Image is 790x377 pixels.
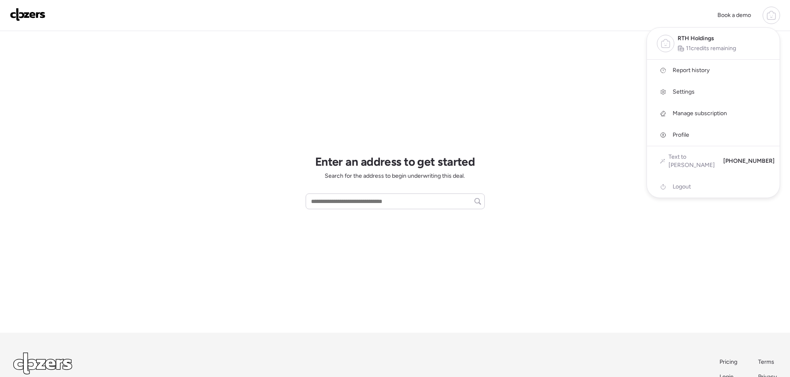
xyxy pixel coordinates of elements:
a: Settings [647,81,780,103]
a: Report history [647,60,780,81]
span: 11 credits remaining [686,44,736,53]
span: Pricing [720,358,737,365]
span: Terms [758,358,774,365]
span: Settings [673,88,695,96]
span: Text to [PERSON_NAME] [668,153,717,169]
a: Text to [PERSON_NAME] [660,153,717,169]
a: Profile [647,124,780,146]
img: Logo Light [13,353,72,375]
span: Book a demo [717,12,751,19]
img: Logo [10,8,46,21]
span: RTH Holdings [678,34,714,43]
span: Logout [673,183,691,191]
span: [PHONE_NUMBER] [723,157,775,165]
a: Pricing [720,358,738,366]
a: Terms [758,358,777,366]
span: Report history [673,66,710,75]
span: Profile [673,131,689,139]
span: Manage subscription [673,109,727,118]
